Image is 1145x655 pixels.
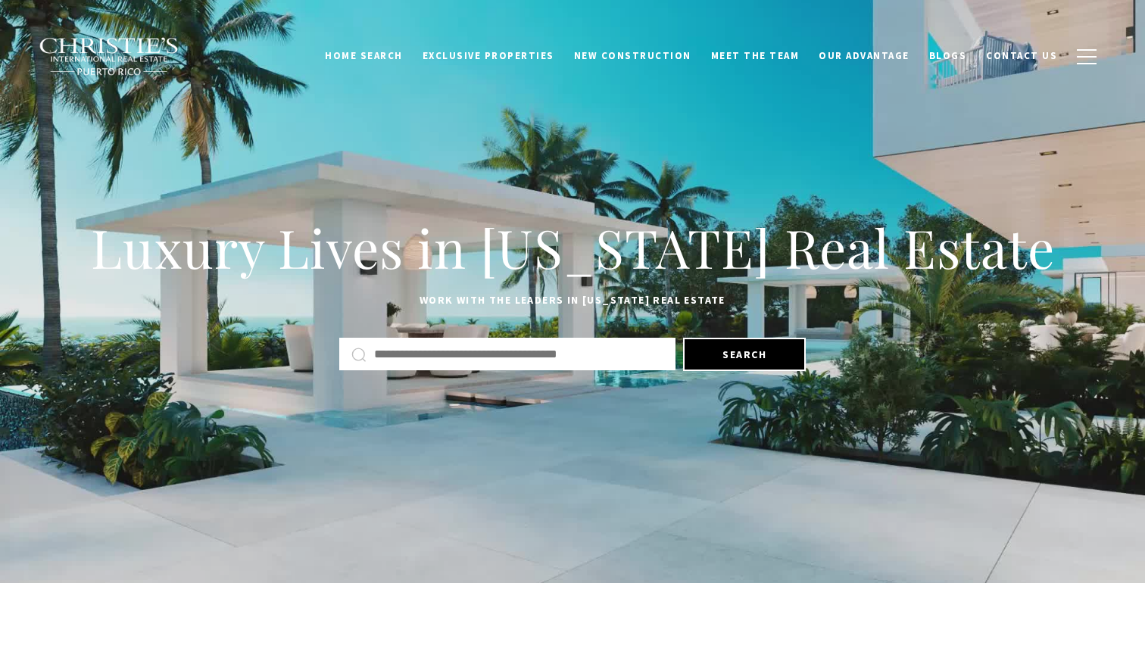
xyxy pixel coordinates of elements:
button: Search [683,338,806,371]
a: Meet the Team [701,42,810,70]
span: Contact Us [986,49,1057,62]
span: Exclusive Properties [423,49,554,62]
a: Our Advantage [809,42,919,70]
a: Home Search [315,42,413,70]
span: Blogs [929,49,967,62]
p: Work with the leaders in [US_STATE] Real Estate [80,292,1065,310]
img: Christie's International Real Estate black text logo [39,37,179,76]
span: Our Advantage [819,49,909,62]
h1: Luxury Lives in [US_STATE] Real Estate [80,214,1065,281]
a: New Construction [564,42,701,70]
a: Exclusive Properties [413,42,564,70]
span: New Construction [574,49,691,62]
a: Blogs [919,42,977,70]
